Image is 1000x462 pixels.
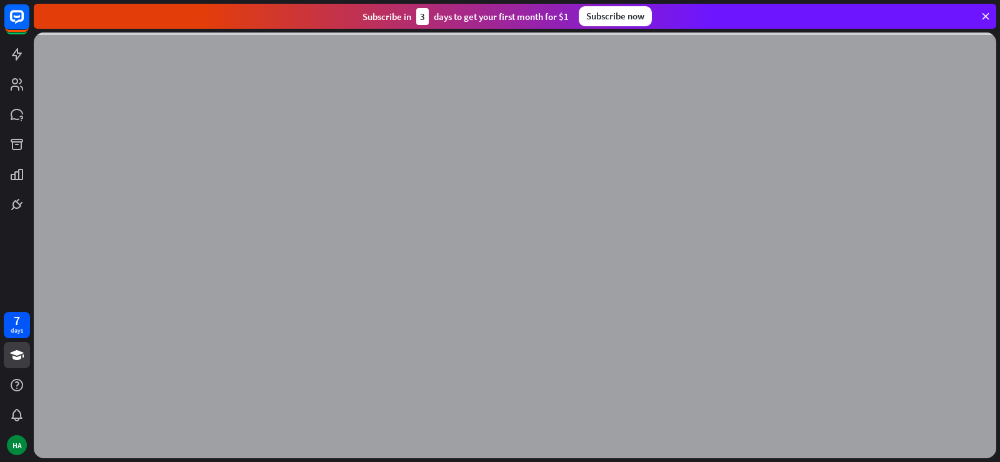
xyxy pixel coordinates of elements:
a: 7 days [4,312,30,338]
div: HA [7,435,27,455]
div: 3 [416,8,429,25]
div: days [11,326,23,335]
div: 7 [14,315,20,326]
div: Subscribe now [579,6,652,26]
div: Subscribe in days to get your first month for $1 [362,8,569,25]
